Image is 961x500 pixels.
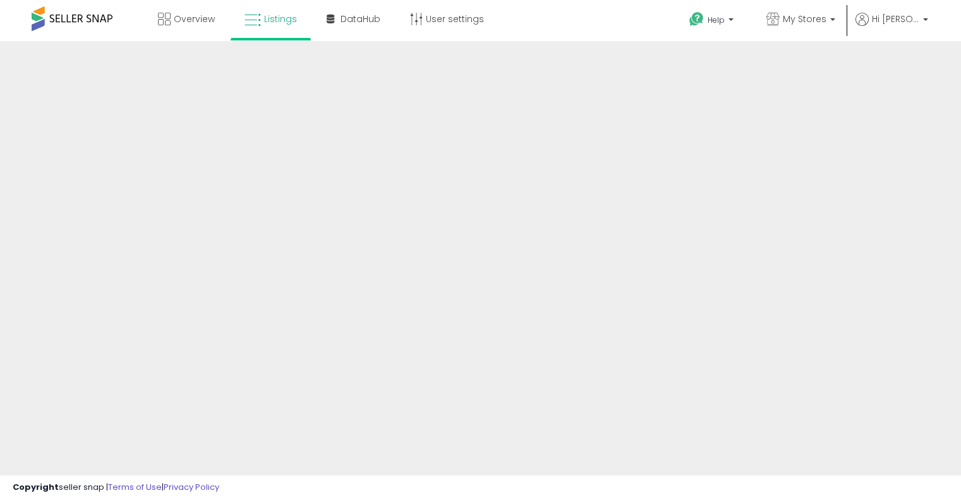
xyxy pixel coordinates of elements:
[708,15,725,25] span: Help
[872,13,919,25] span: Hi [PERSON_NAME]
[164,481,219,493] a: Privacy Policy
[174,13,215,25] span: Overview
[13,482,219,494] div: seller snap | |
[783,13,826,25] span: My Stores
[679,2,746,41] a: Help
[264,13,297,25] span: Listings
[341,13,380,25] span: DataHub
[855,13,928,41] a: Hi [PERSON_NAME]
[689,11,704,27] i: Get Help
[13,481,59,493] strong: Copyright
[108,481,162,493] a: Terms of Use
